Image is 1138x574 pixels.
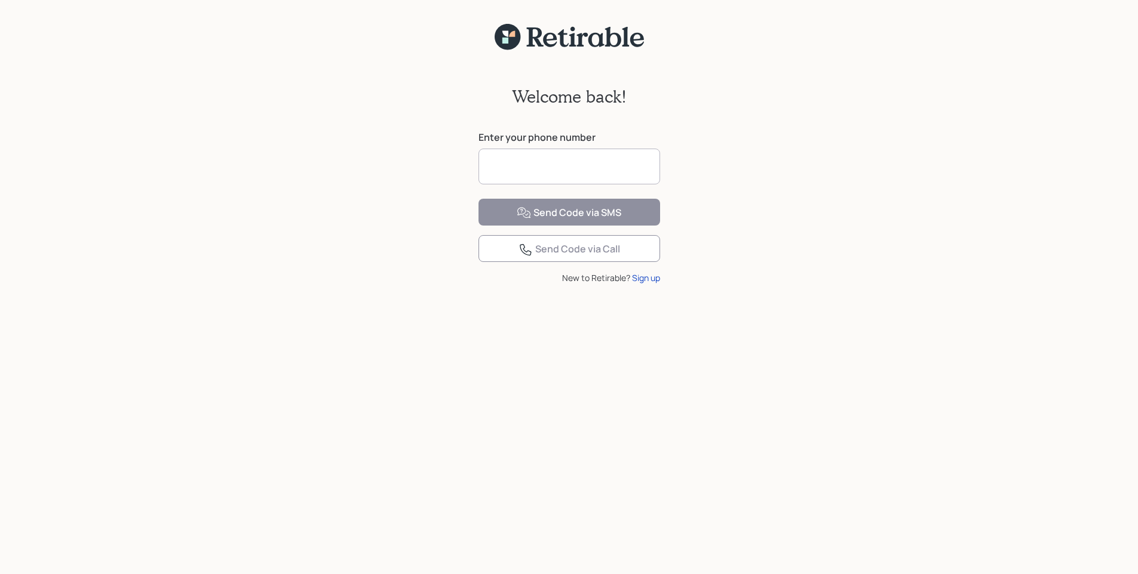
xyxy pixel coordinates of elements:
div: New to Retirable? [478,271,660,284]
h2: Welcome back! [512,87,627,107]
div: Send Code via Call [519,242,620,257]
button: Send Code via Call [478,235,660,262]
div: Send Code via SMS [517,206,621,220]
label: Enter your phone number [478,131,660,144]
button: Send Code via SMS [478,199,660,226]
div: Sign up [632,271,660,284]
